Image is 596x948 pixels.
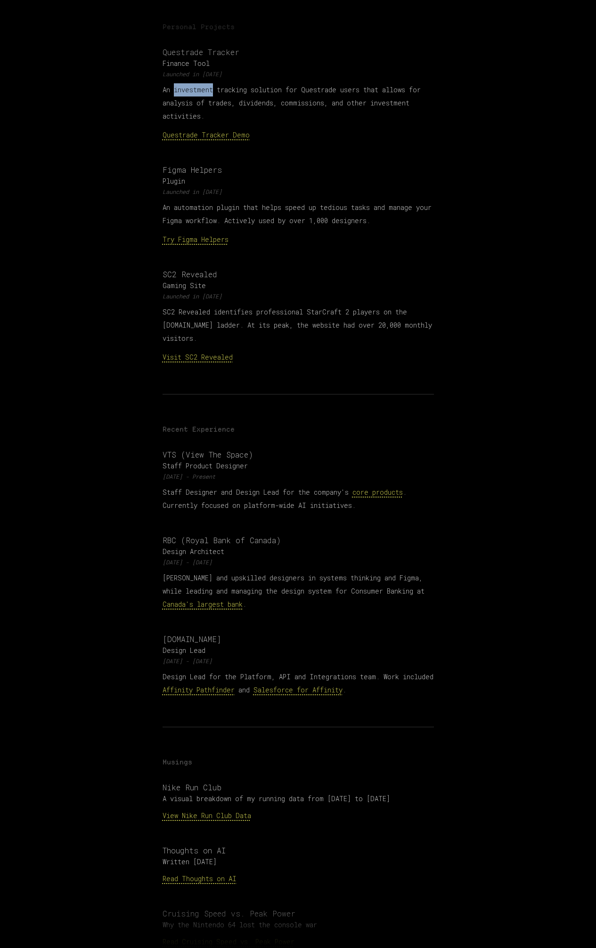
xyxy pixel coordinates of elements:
a: core products [352,488,403,497]
a: View Nike Run Club Data [163,811,251,820]
p: Staff Product Designer [163,461,434,471]
p: Launched in [DATE] [163,188,434,195]
p: SC2 Revealed identifies professional StarCraft 2 players on the [DOMAIN_NAME] ladder. At its peak... [163,305,434,345]
p: [DATE] - [DATE] [163,558,434,566]
h2: Personal Projects [163,22,434,32]
p: [PERSON_NAME] and upskilled designers in systems thinking and Figma, while leading and managing t... [163,571,434,611]
h2: Recent Experience [163,425,434,434]
h3: Figma Helpers [163,164,434,176]
p: Design Lead [163,646,434,655]
a: Questrade Tracker Demo [163,130,250,139]
p: Staff Designer and Design Lead for the company's . Currently focused on platform-wide AI initiati... [163,486,434,512]
h3: Questrade Tracker [163,47,434,58]
h3: SC2 Revealed [163,269,434,280]
p: Gaming Site [163,281,434,290]
p: A visual breakdown of my running data from [DATE] to [DATE] [163,794,434,803]
p: Launched in [DATE] [163,70,434,78]
p: Plugin [163,177,434,186]
p: An automation plugin that helps speed up tedious tasks and manage your Figma workflow. Actively u... [163,201,434,227]
a: Visit SC2 Revealed [163,353,233,362]
p: Why the Nintendo 64 lost the console war [163,920,434,930]
p: Written [DATE] [163,857,434,867]
p: An investment tracking solution for Questrade users that allows for analysis of trades, dividends... [163,83,434,123]
p: Launched in [DATE] [163,292,434,300]
h3: Thoughts on AI [163,845,434,856]
a: Affinity Pathfinder [163,685,235,694]
a: Salesforce for Affinity [253,685,343,694]
p: Finance Tool [163,59,434,68]
p: [DATE] - [DATE] [163,657,434,665]
h3: [DOMAIN_NAME] [163,634,434,645]
a: Read Cruising Speed vs. Peak Power [163,937,294,946]
h3: RBC (Royal Bank of Canada) [163,535,434,546]
p: Design Architect [163,547,434,556]
h3: Cruising Speed vs. Peak Power [163,908,434,919]
h3: VTS (View The Space) [163,449,434,460]
p: [DATE] - Present [163,473,434,480]
a: Try Figma Helpers [163,235,229,244]
h2: Musings [163,757,434,767]
a: Canada's largest bank [163,600,243,609]
h3: Nike Run Club [163,782,434,793]
a: Read Thoughts on AI [163,874,237,883]
p: Design Lead for the Platform, API and Integrations team. Work included and . [163,670,434,697]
